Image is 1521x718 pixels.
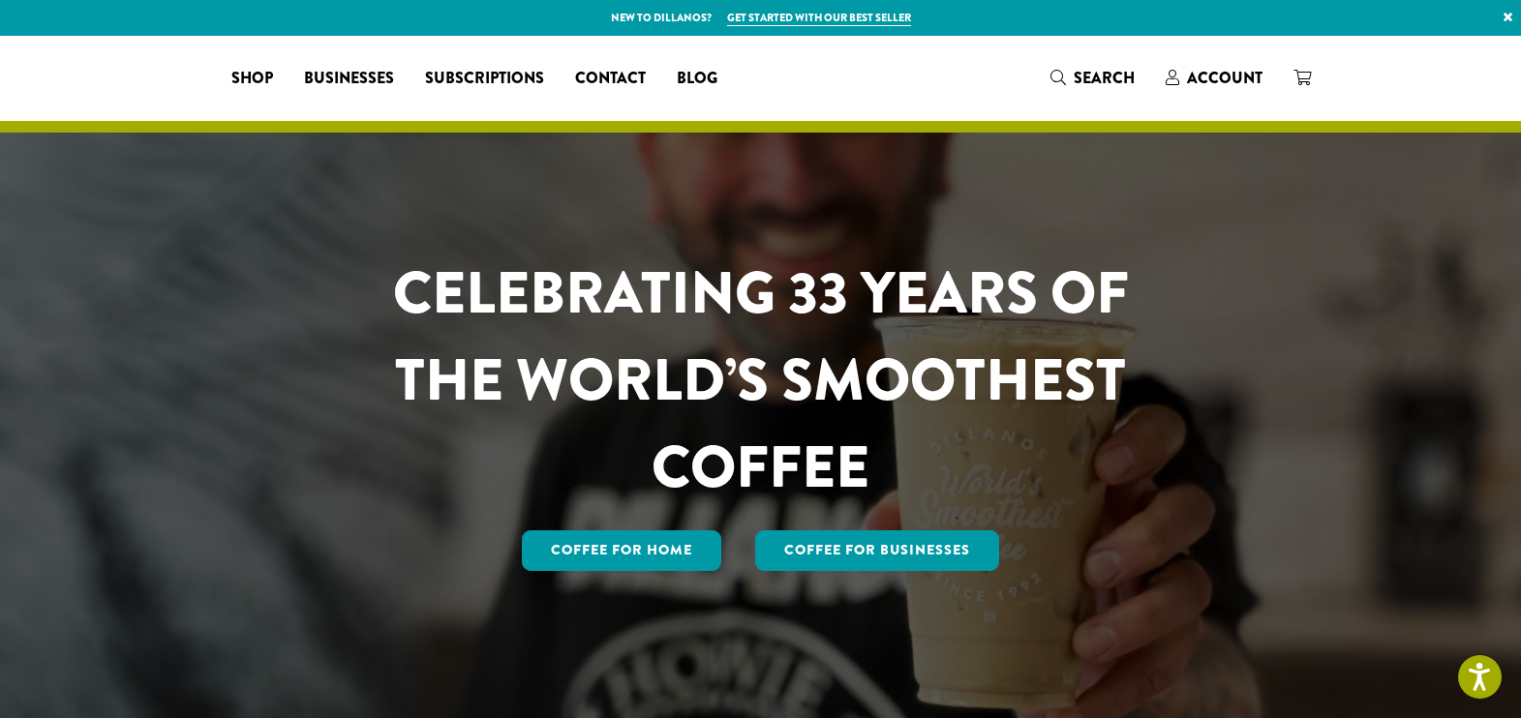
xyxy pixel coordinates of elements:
span: Subscriptions [425,67,544,91]
span: Shop [231,67,273,91]
a: Get started with our best seller [727,10,911,26]
h1: CELEBRATING 33 YEARS OF THE WORLD’S SMOOTHEST COFFEE [336,250,1186,511]
span: Contact [575,67,646,91]
a: Shop [216,63,289,94]
a: Search [1035,62,1150,94]
span: Account [1187,67,1262,89]
span: Blog [677,67,717,91]
a: Coffee for Home [522,530,721,571]
a: Coffee For Businesses [755,530,999,571]
span: Search [1074,67,1135,89]
span: Businesses [304,67,394,91]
